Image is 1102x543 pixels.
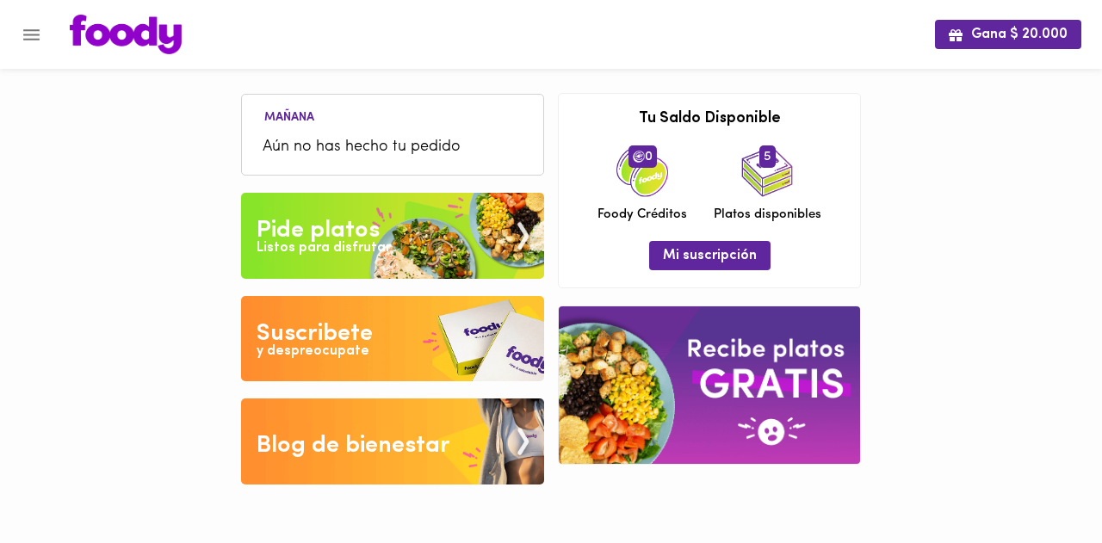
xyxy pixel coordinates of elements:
img: icon_dishes.png [741,145,793,197]
span: Platos disponibles [714,206,821,224]
div: y despreocupate [257,342,369,361]
button: Menu [10,14,53,56]
span: 0 [628,145,657,168]
span: Foody Créditos [597,206,687,224]
img: credits-package.png [616,145,668,197]
li: Mañana [251,108,328,124]
img: logo.png [70,15,182,54]
div: Pide platos [257,213,380,248]
h3: Tu Saldo Disponible [572,111,847,128]
iframe: Messagebird Livechat Widget [1002,443,1085,526]
img: Pide un Platos [241,193,544,279]
div: Blog de bienestar [257,429,450,463]
button: Gana $ 20.000 [935,20,1081,48]
img: Disfruta bajar de peso [241,296,544,382]
span: Aún no has hecho tu pedido [263,136,523,159]
img: foody-creditos.png [633,151,645,163]
img: referral-banner.png [559,306,860,464]
div: Listos para disfrutar [257,238,391,258]
div: Suscribete [257,317,373,351]
span: 5 [759,145,776,168]
span: Mi suscripción [663,248,757,264]
img: Blog de bienestar [241,398,544,484]
span: Gana $ 20.000 [949,27,1068,43]
button: Mi suscripción [649,241,771,269]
